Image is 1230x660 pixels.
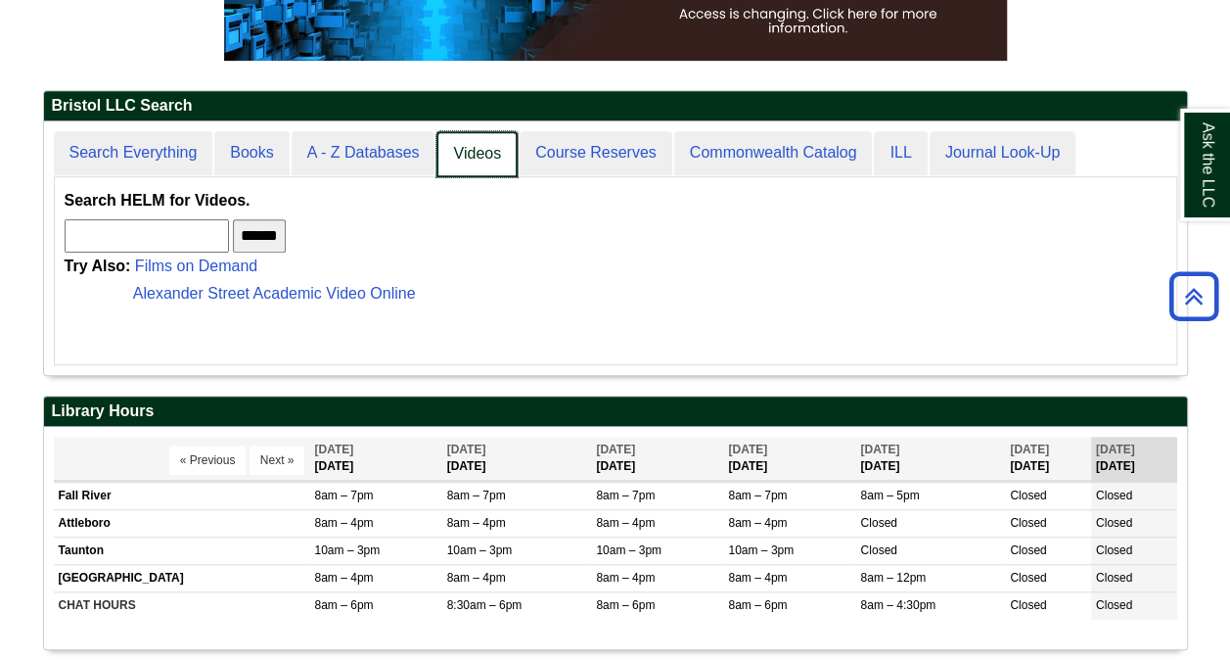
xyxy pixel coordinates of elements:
[1091,437,1177,481] th: [DATE]
[874,131,927,175] a: ILL
[591,437,723,481] th: [DATE]
[855,437,1005,481] th: [DATE]
[728,443,767,456] span: [DATE]
[728,571,787,585] span: 8am – 4pm
[1010,489,1046,502] span: Closed
[44,91,1187,121] h2: Bristol LLC Search
[728,489,787,502] span: 8am – 7pm
[309,437,441,481] th: [DATE]
[447,543,513,557] span: 10am – 3pm
[314,598,373,612] span: 8am – 6pm
[860,516,896,530] span: Closed
[447,443,486,456] span: [DATE]
[133,285,416,302] a: Alexander Street Academic Video Online
[1005,437,1091,481] th: [DATE]
[135,258,257,274] a: Films on Demand
[314,489,373,502] span: 8am – 7pm
[314,571,373,585] span: 8am – 4pm
[860,598,935,612] span: 8am – 4:30pm
[520,131,672,175] a: Course Reserves
[65,187,251,214] label: Search HELM for Videos.
[596,489,655,502] span: 8am – 7pm
[1162,283,1225,309] a: Back to Top
[1010,571,1046,585] span: Closed
[1096,516,1132,530] span: Closed
[442,437,592,481] th: [DATE]
[930,131,1075,175] a: Journal Look-Up
[674,131,873,175] a: Commonwealth Catalog
[314,543,380,557] span: 10am – 3pm
[860,443,899,456] span: [DATE]
[723,437,855,481] th: [DATE]
[65,258,131,274] strong: Try Also:
[1096,543,1132,557] span: Closed
[54,592,310,620] td: CHAT HOURS
[596,571,655,585] span: 8am – 4pm
[54,565,310,592] td: [GEOGRAPHIC_DATA]
[860,489,919,502] span: 8am – 5pm
[1096,571,1132,585] span: Closed
[447,489,506,502] span: 8am – 7pm
[1010,598,1046,612] span: Closed
[860,571,926,585] span: 8am – 12pm
[169,446,247,475] button: « Previous
[596,443,635,456] span: [DATE]
[44,397,1187,427] h2: Library Hours
[214,131,289,175] a: Books
[436,131,518,177] a: Videos
[596,516,655,530] span: 8am – 4pm
[1096,489,1132,502] span: Closed
[447,598,523,612] span: 8:30am – 6pm
[728,598,787,612] span: 8am – 6pm
[1010,443,1049,456] span: [DATE]
[54,131,213,175] a: Search Everything
[1010,543,1046,557] span: Closed
[447,516,506,530] span: 8am – 4pm
[314,516,373,530] span: 8am – 4pm
[596,543,661,557] span: 10am – 3pm
[314,443,353,456] span: [DATE]
[54,538,310,565] td: Taunton
[1096,443,1135,456] span: [DATE]
[728,516,787,530] span: 8am – 4pm
[728,543,794,557] span: 10am – 3pm
[54,509,310,537] td: Attleboro
[447,571,506,585] span: 8am – 4pm
[596,598,655,612] span: 8am – 6pm
[292,131,435,175] a: A - Z Databases
[54,482,310,509] td: Fall River
[250,446,305,475] button: Next »
[860,543,896,557] span: Closed
[1096,598,1132,612] span: Closed
[1010,516,1046,530] span: Closed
